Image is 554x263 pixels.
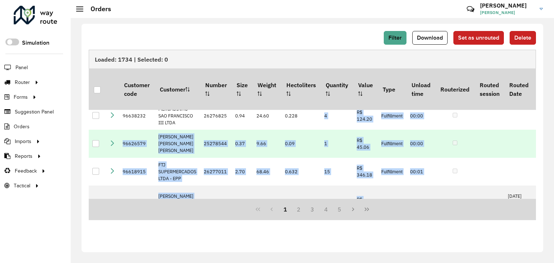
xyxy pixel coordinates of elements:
td: 4 [321,102,353,130]
td: 00:00 [406,130,435,158]
td: 00:00 [406,102,435,130]
th: Hectoliters [281,68,321,110]
td: R$ 124.20 [353,102,378,130]
td: Fulfillment [378,102,406,130]
td: 26276825 [200,102,232,130]
td: [PERSON_NAME] [PERSON_NAME] [PERSON_NAME] [155,130,200,158]
th: Quantity [321,68,353,110]
th: Size [232,68,252,110]
th: Unload time [406,68,435,110]
div: Loaded: 1734 | Selected: 0 [89,50,536,68]
button: Next Page [346,202,360,216]
span: Reports [15,152,32,160]
td: 96618915 [119,158,154,186]
span: Download [417,35,443,41]
span: [PERSON_NAME] [480,9,534,16]
h3: [PERSON_NAME] [480,2,534,9]
button: Last Page [360,202,374,216]
td: 19.32 [253,186,281,220]
th: Routerized [436,68,475,110]
span: Tactical [14,182,30,190]
span: Set as unrouted [458,35,499,41]
td: 68.46 [253,158,281,186]
th: Customer code [119,68,154,110]
td: 0.18 [281,186,321,220]
span: Feedback [15,167,37,175]
th: Value [353,68,378,110]
th: Weight [253,68,281,110]
span: Orders [14,123,30,130]
td: 96626579 [119,130,154,158]
span: Imports [15,138,31,145]
td: Fulfillment [378,158,406,186]
td: 96638232 [119,102,154,130]
label: Simulation [22,39,49,47]
td: 0.632 [281,158,321,186]
td: R$ 45.06 [353,130,378,158]
td: 00:00 [406,186,435,220]
button: 2 [292,202,305,216]
td: [PERSON_NAME] SUPERMERCADO EIRELI [155,186,200,220]
button: 5 [333,202,347,216]
th: Customer [155,68,200,110]
td: 96626659 [119,186,154,220]
span: Delete [514,35,531,41]
span: Router [15,79,30,86]
td: 00:01 [406,158,435,186]
td: 26276593 [200,186,232,220]
td: 0.228 [281,102,321,130]
span: Panel [16,64,28,71]
td: MERCADINHO SAO FRANCISCO III LTDA [155,102,200,130]
td: FTJ SUPERMERCADOS LTDA - EPP [155,158,200,186]
td: 0.73 [232,186,252,220]
h2: Orders [83,5,111,13]
td: R$ 346.18 [353,158,378,186]
button: 1 [278,202,292,216]
th: Number [200,68,232,110]
td: 25278544 [200,130,232,158]
a: Quick Contact [463,1,478,17]
td: 2.70 [232,158,252,186]
th: Routed session [475,68,504,110]
button: 3 [305,202,319,216]
td: 0.37 [232,130,252,158]
td: 1 [321,130,353,158]
td: [DATE] 9:50:48 PM [504,186,533,220]
button: Set as unrouted [453,31,504,45]
span: Filter [388,35,402,41]
td: 0.94 [232,102,252,130]
td: Fulfillment [378,130,406,158]
button: Delete [510,31,536,45]
td: 9.66 [253,130,281,158]
td: 24.60 [253,102,281,130]
button: Download [412,31,448,45]
span: Suggestion Panel [15,108,54,116]
span: Forms [14,93,28,101]
td: 15 [321,158,353,186]
td: 0.09 [281,130,321,158]
td: Fulfillment [378,186,406,220]
td: R$ 90.12 [353,186,378,220]
td: 26277011 [200,158,232,186]
td: 2 [321,186,353,220]
button: Filter [384,31,406,45]
button: 4 [319,202,333,216]
th: Routed Date [504,68,533,110]
th: Type [378,68,406,110]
